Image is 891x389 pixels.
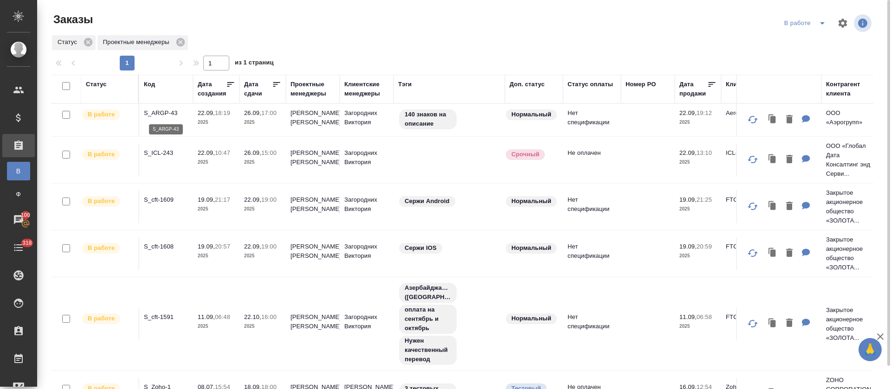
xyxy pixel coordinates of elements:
[198,204,235,214] p: 2025
[679,251,717,261] p: 2025
[826,235,871,272] p: Закрытое акционерное общество «ЗОЛОТА...
[826,80,871,98] div: Контрагент клиента
[261,196,277,203] p: 19:00
[398,242,500,255] div: Сержи IOS
[679,149,697,156] p: 22.09,
[398,195,500,208] div: Сержи Android
[215,149,230,156] p: 10:47
[2,208,35,231] a: 100
[286,104,340,136] td: [PERSON_NAME] [PERSON_NAME]
[88,197,115,206] p: В работе
[511,110,551,119] p: Нормальный
[244,158,281,167] p: 2025
[340,144,394,176] td: Загородних Виктория
[511,197,551,206] p: Нормальный
[797,244,815,263] button: Для КМ: Сержи IOS: https://smartcat.com/projects/c2167bad-6919-42f6-9136-a07398b7a8d9/files?targe...
[679,158,717,167] p: 2025
[244,251,281,261] p: 2025
[781,150,797,169] button: Удалить
[679,243,697,250] p: 19.09,
[88,243,115,253] p: В работе
[626,80,656,89] div: Номер PO
[286,308,340,340] td: [PERSON_NAME] [PERSON_NAME]
[405,110,451,128] p: 140 знаков на описание
[505,242,558,255] div: Статус по умолчанию для стандартных заказов
[405,336,451,364] p: Нужен качественный перевод
[781,197,797,216] button: Удалить
[726,108,770,118] p: Aerogroup
[826,188,871,225] p: Закрытое акционерное общество «ЗОЛОТА...
[563,237,621,270] td: Нет спецификации
[563,144,621,176] td: Не оплачен
[742,195,764,217] button: Обновить
[12,190,26,199] span: Ф
[398,282,500,366] div: Азербайджанский (Латиница), оплата на сентябрь и октябрь, Нужен качественный перевод
[697,313,712,320] p: 06:58
[7,185,30,204] a: Ф
[2,236,35,259] a: 318
[144,195,188,204] p: S_cft-1609
[726,195,770,204] p: FTC
[697,196,712,203] p: 21:25
[398,80,412,89] div: Тэги
[198,322,235,331] p: 2025
[405,197,450,206] p: Сержи Android
[726,242,770,251] p: FTC
[198,118,235,127] p: 2025
[291,80,335,98] div: Проектные менеджеры
[505,108,558,121] div: Статус по умолчанию для стандартных заказов
[244,204,281,214] p: 2025
[261,149,277,156] p: 15:00
[862,340,878,359] span: 🙏
[81,242,134,255] div: Выставляет ПМ после принятия заказа от КМа
[88,150,115,159] p: В работе
[405,305,451,333] p: оплата на сентябрь и октябрь
[340,104,394,136] td: Загородних Виктория
[261,243,277,250] p: 19:00
[782,16,832,31] div: split button
[510,80,545,89] div: Доп. статус
[286,144,340,176] td: [PERSON_NAME] [PERSON_NAME]
[144,108,188,118] p: S_ARGP-43
[198,149,215,156] p: 22.09,
[505,312,558,325] div: Статус по умолчанию для стандартных заказов
[81,312,134,325] div: Выставляет ПМ после принятия заказа от КМа
[7,162,30,180] a: В
[198,243,215,250] p: 19.09,
[679,80,707,98] div: Дата продажи
[103,38,173,47] p: Проектные менеджеры
[679,118,717,127] p: 2025
[97,35,188,50] div: Проектные менеджеры
[244,149,261,156] p: 26.09,
[563,191,621,223] td: Нет спецификации
[679,196,697,203] p: 19.09,
[244,109,261,116] p: 26.09,
[505,195,558,208] div: Статус по умолчанию для стандартных заказов
[679,322,717,331] p: 2025
[742,312,764,335] button: Обновить
[86,80,107,89] div: Статус
[52,35,96,50] div: Статус
[198,196,215,203] p: 19.09,
[568,80,613,89] div: Статус оплаты
[511,243,551,253] p: Нормальный
[58,38,80,47] p: Статус
[244,313,261,320] p: 22.10,
[88,314,115,323] p: В работе
[826,141,871,179] p: ООО «Глобал Дата Консалтинг энд Серви...
[340,237,394,270] td: Загородних Виктория
[505,148,558,161] div: Выставляется автоматически, если на указанный объем услуг необходимо больше времени в стандартном...
[726,80,747,89] div: Клиент
[88,110,115,119] p: В работе
[726,312,770,322] p: FTC
[198,313,215,320] p: 11.09,
[261,109,277,116] p: 17:00
[12,166,26,176] span: В
[511,150,539,159] p: Срочный
[764,197,781,216] button: Клонировать
[215,313,230,320] p: 06:48
[679,204,717,214] p: 2025
[764,314,781,333] button: Клонировать
[826,108,871,127] p: ООО «Аэрогрупп»
[764,150,781,169] button: Клонировать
